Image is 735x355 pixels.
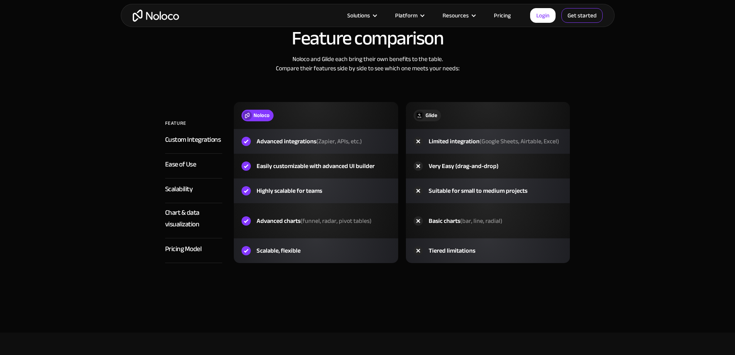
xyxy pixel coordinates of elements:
div: Glide [426,111,437,120]
div: Easily customizable with advanced UI builder [257,161,375,171]
div: Chart & data visualization [165,207,222,230]
div: Tiered limitations [429,246,475,255]
div: Advanced integrations [257,137,362,146]
div: Solutions [338,10,385,20]
div: Noloco [253,111,270,120]
div: Pricing Model [165,243,202,255]
div: Highly scalable for teams [257,186,322,195]
a: Login [530,8,556,23]
div: Resources [433,10,484,20]
div: Platform [395,10,417,20]
div: Noloco and Glide each bring their own benefits to the table. Compare their features side by side ... [128,54,607,73]
div: Very Easy (drag-and-drop) [429,161,498,171]
a: home [133,10,179,22]
div: Suitable for small to medium projects [429,186,527,195]
div: Ease of Use [165,159,196,170]
a: Get started [561,8,603,23]
div: Solutions [347,10,370,20]
div: Resources [443,10,469,20]
div: Basic charts [429,216,502,226]
span: (funnel, radar, pivot tables) [301,215,372,227]
span: (bar, line, radial) [460,215,502,227]
div: Custom Integrations [165,134,221,146]
h2: Feature comparison [128,28,607,49]
div: FEATURE [165,117,186,129]
div: Limited integration [429,137,559,146]
div: Scalability [165,183,193,195]
div: Scalable, flexible [257,246,301,255]
span: (Zapier, APIs, etc.) [316,136,362,147]
a: Pricing [484,10,520,20]
div: Platform [385,10,433,20]
div: Advanced charts [257,216,372,226]
span: (Google Sheets, Airtable, Excel) [480,136,559,147]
